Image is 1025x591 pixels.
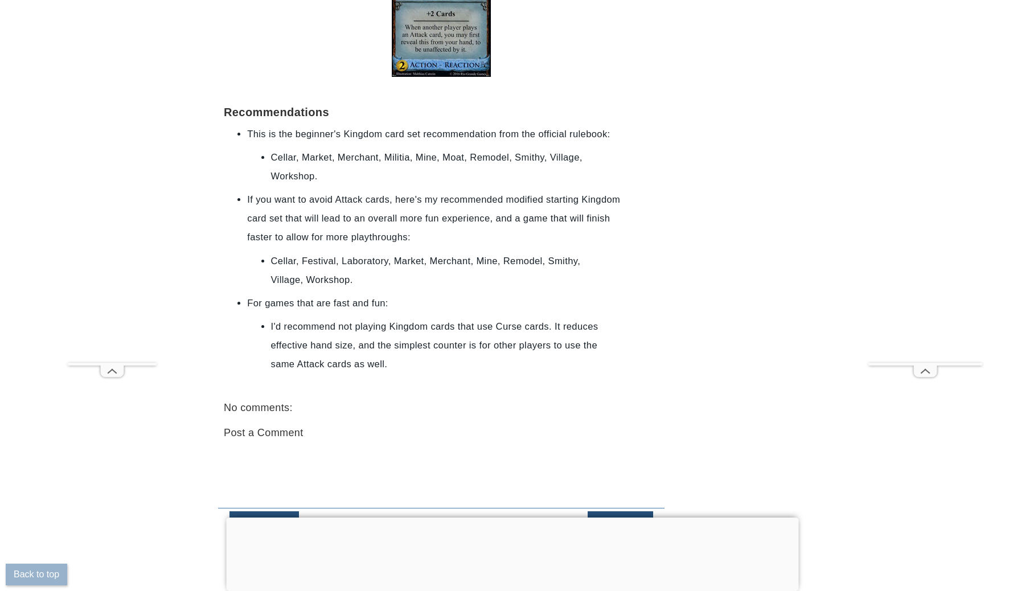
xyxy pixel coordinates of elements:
a: Newer Post [229,511,299,531]
button: Back to top [6,564,67,585]
li: For games that are fast and fun: [247,294,635,313]
h4: Post a Comment [224,427,659,439]
a: Older Post [588,511,653,531]
iframe: Advertisement [227,518,799,588]
li: If you want to avoid Attack cards, here's my recommended modified starting Kingdom card set that ... [247,190,635,247]
h2: Recommendations [224,89,659,119]
li: Cellar, Market, Merchant, Militia, Mine, Moat, Remodel, Smithy, Village, Workshop. [271,148,612,186]
li: I'd recommend not playing Kingdom cards that use Curse cards. It reduces effective hand size, and... [271,317,612,374]
h4: No comments: [224,402,659,414]
li: Cellar, Festival, Laboratory, Market, Merchant, Mine, Remodel, Smithy, Village, Workshop. [271,252,612,289]
iframe: Advertisement [68,30,157,363]
iframe: Advertisement [868,30,982,363]
li: This is the beginner's Kingdom card set recommendation from the official rulebook: [247,125,635,143]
